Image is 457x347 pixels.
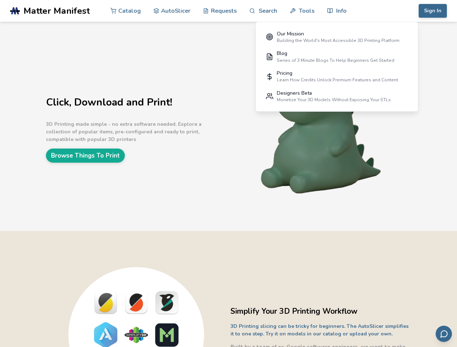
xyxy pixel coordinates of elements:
[230,306,411,317] h2: Simplify Your 3D Printing Workflow
[261,86,413,106] a: Designers BetaMonetize Your 3D Models Without Exposing Your STLs
[419,4,447,18] button: Sign In
[230,322,411,338] p: 3D Printing slicing can be tricky for beginners. The AutoSlicer simplifies it to one step. Try it...
[261,67,413,86] a: PricingLearn How Credits Unlock Premium Features and Content
[24,6,90,16] span: Matter Manifest
[261,27,413,47] a: Our MissionBuilding the World's Most Accessible 3D Printing Platform
[436,326,452,342] button: Send feedback via email
[46,120,227,143] p: 3D Printing made simple - no extra software needed. Explore a collection of popular items, pre-co...
[46,97,227,108] h1: Click, Download and Print!
[277,77,398,82] div: Learn How Credits Unlock Premium Features and Content
[277,97,391,102] div: Monetize Your 3D Models Without Exposing Your STLs
[261,47,413,67] a: BlogSeries of 3 Minute Blogs To Help Beginners Get Started
[277,70,398,76] div: Pricing
[277,58,394,63] div: Series of 3 Minute Blogs To Help Beginners Get Started
[277,31,399,37] div: Our Mission
[46,149,125,163] a: Browse Things To Print
[277,51,394,56] div: Blog
[277,38,399,43] div: Building the World's Most Accessible 3D Printing Platform
[277,90,391,96] div: Designers Beta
